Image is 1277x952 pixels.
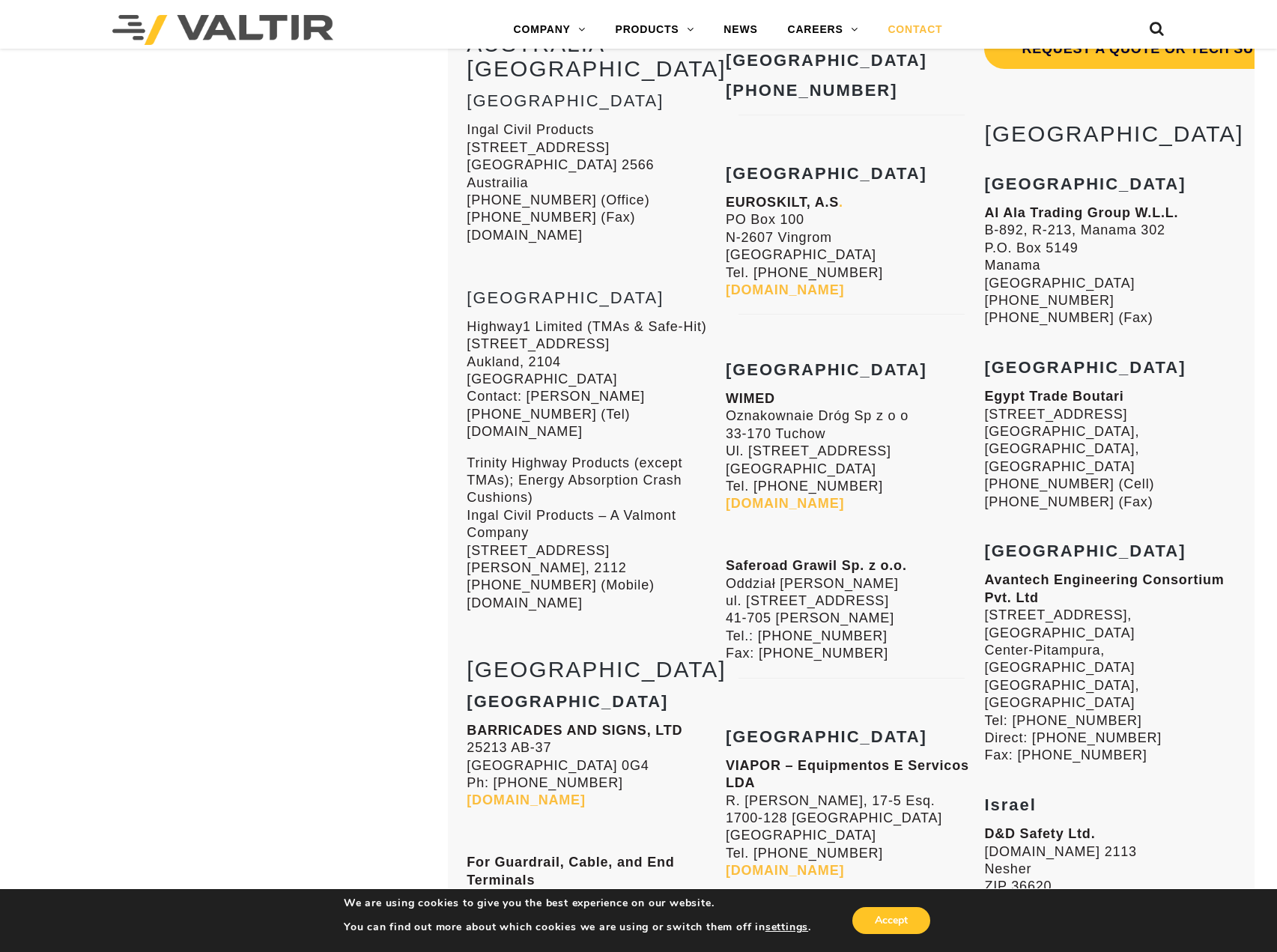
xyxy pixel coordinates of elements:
[984,358,1186,377] strong: [GEOGRAPHIC_DATA]
[467,722,718,810] p: 25213 AB-37 [GEOGRAPHIC_DATA] 0G4 Ph: [PHONE_NUMBER]
[726,496,844,511] a: [DOMAIN_NAME]
[344,921,811,934] p: You can find out more about which cookies we are using or switch them off in .
[984,205,1178,220] strong: Al Ala Trading Group W.L.L.
[984,542,1186,560] strong: [GEOGRAPHIC_DATA]
[467,31,718,81] h2: AUSTRALIA-[GEOGRAPHIC_DATA]
[726,194,977,299] p: PO Box 100 N-2607 Vingrom [GEOGRAPHIC_DATA] Tel. [PHONE_NUMBER]
[467,855,674,887] strong: For Guardrail, Cable, and End Terminals
[467,723,682,738] strong: BARRICADES AND SIGNS, LTD
[726,727,927,746] strong: [GEOGRAPHIC_DATA]
[467,692,668,711] strong: [GEOGRAPHIC_DATA]
[467,318,718,441] p: Highway1 Limited (TMAs & Safe-Hit) [STREET_ADDRESS] Aukland, 2104 [GEOGRAPHIC_DATA] Contact: [PER...
[984,388,1236,511] p: [STREET_ADDRESS] [GEOGRAPHIC_DATA], [GEOGRAPHIC_DATA], [GEOGRAPHIC_DATA] [PHONE_NUMBER] (Cell) [P...
[726,757,977,880] p: R. [PERSON_NAME], 17-5 Esq. 1700-128 [GEOGRAPHIC_DATA] [GEOGRAPHIC_DATA] Tel. [PHONE_NUMBER]
[499,15,601,45] a: COMPANY
[726,360,927,379] strong: [GEOGRAPHIC_DATA]
[765,921,808,934] button: settings
[773,15,873,45] a: CAREERS
[726,863,844,878] a: [DOMAIN_NAME]
[112,15,333,45] img: Valtir
[726,390,977,513] p: Oznakownaie Dróg Sp z o o 33-170 Tuchow Ul. [STREET_ADDRESS] [GEOGRAPHIC_DATA] Tel. [PHONE_NUMBER]
[467,289,718,307] h3: [GEOGRAPHIC_DATA]
[467,455,718,613] p: Trinity Highway Products (except TMAs); Energy Absorption Crash Cushions) Ingal Civil Products – ...
[984,826,1095,841] strong: D&D Safety Ltd.
[726,557,977,662] p: Oddział [PERSON_NAME] ul. [STREET_ADDRESS] 41-705 [PERSON_NAME] Tel.: [PHONE_NUMBER] Fax: [PHONE_...
[726,164,927,183] strong: [GEOGRAPHIC_DATA]
[984,204,1236,327] p: B-892, R-213, Manama 302 P.O. Box 5149 Manama [GEOGRAPHIC_DATA] [PHONE_NUMBER] [PHONE_NUMBER] (Fax)
[873,15,957,45] a: CONTACT
[984,389,1123,404] strong: Egypt Trade Boutari
[726,195,843,210] strong: EUROSKILT, A.S
[984,121,1236,146] h2: [GEOGRAPHIC_DATA]
[726,558,907,573] strong: Saferoad Grawil Sp. z o.o.
[726,81,898,100] strong: [PHONE_NUMBER]
[839,195,843,210] a: .
[984,795,1037,814] strong: Israel
[852,907,930,934] button: Accept
[984,571,1236,764] p: [STREET_ADDRESS], [GEOGRAPHIC_DATA] Center-Pitampura, [GEOGRAPHIC_DATA] [GEOGRAPHIC_DATA], [GEOGR...
[467,121,718,244] p: Ingal Civil Products [STREET_ADDRESS] [GEOGRAPHIC_DATA] 2566 Austrailia [PHONE_NUMBER] (Office) [...
[984,572,1224,604] strong: Avantech Engineering Consortium Pvt. Ltd
[726,282,844,297] a: [DOMAIN_NAME]
[467,92,718,110] h3: [GEOGRAPHIC_DATA]
[726,758,969,790] strong: VIAPOR – Equipmentos E Servicos LDA
[709,15,772,45] a: NEWS
[984,175,1186,193] strong: [GEOGRAPHIC_DATA]
[726,51,927,70] strong: [GEOGRAPHIC_DATA]
[467,657,718,682] h2: [GEOGRAPHIC_DATA]
[726,391,775,406] strong: WIMED
[467,792,585,807] a: [DOMAIN_NAME]
[601,15,709,45] a: PRODUCTS
[344,897,811,910] p: We are using cookies to give you the best experience on our website.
